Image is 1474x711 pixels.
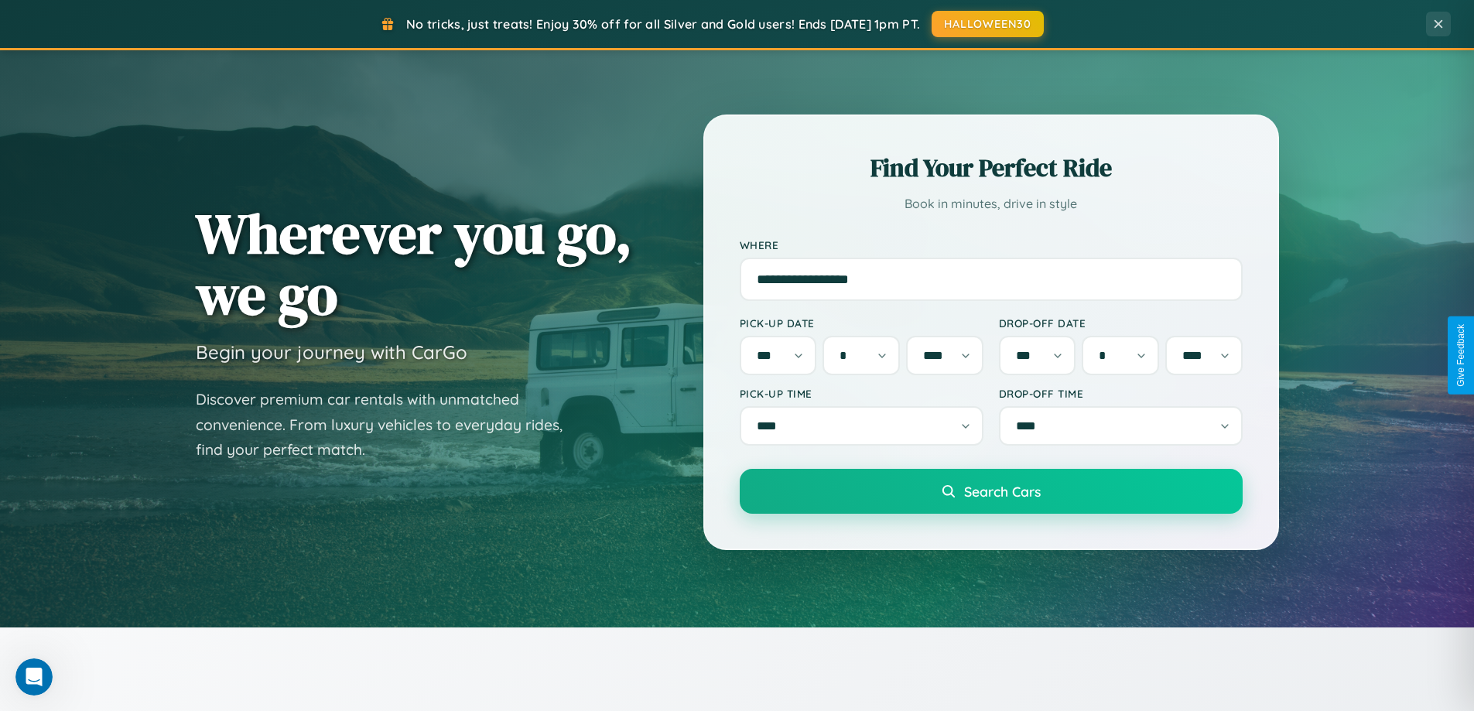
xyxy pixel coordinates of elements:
button: Search Cars [740,469,1243,514]
label: Drop-off Date [999,316,1243,330]
h3: Begin your journey with CarGo [196,340,467,364]
label: Pick-up Date [740,316,983,330]
label: Where [740,238,1243,251]
p: Book in minutes, drive in style [740,193,1243,215]
iframe: Intercom live chat [15,658,53,696]
span: No tricks, just treats! Enjoy 30% off for all Silver and Gold users! Ends [DATE] 1pm PT. [406,16,920,32]
label: Pick-up Time [740,387,983,400]
label: Drop-off Time [999,387,1243,400]
span: Search Cars [964,483,1041,500]
p: Discover premium car rentals with unmatched convenience. From luxury vehicles to everyday rides, ... [196,387,583,463]
div: Give Feedback [1455,324,1466,387]
button: HALLOWEEN30 [932,11,1044,37]
h1: Wherever you go, we go [196,203,632,325]
h2: Find Your Perfect Ride [740,151,1243,185]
